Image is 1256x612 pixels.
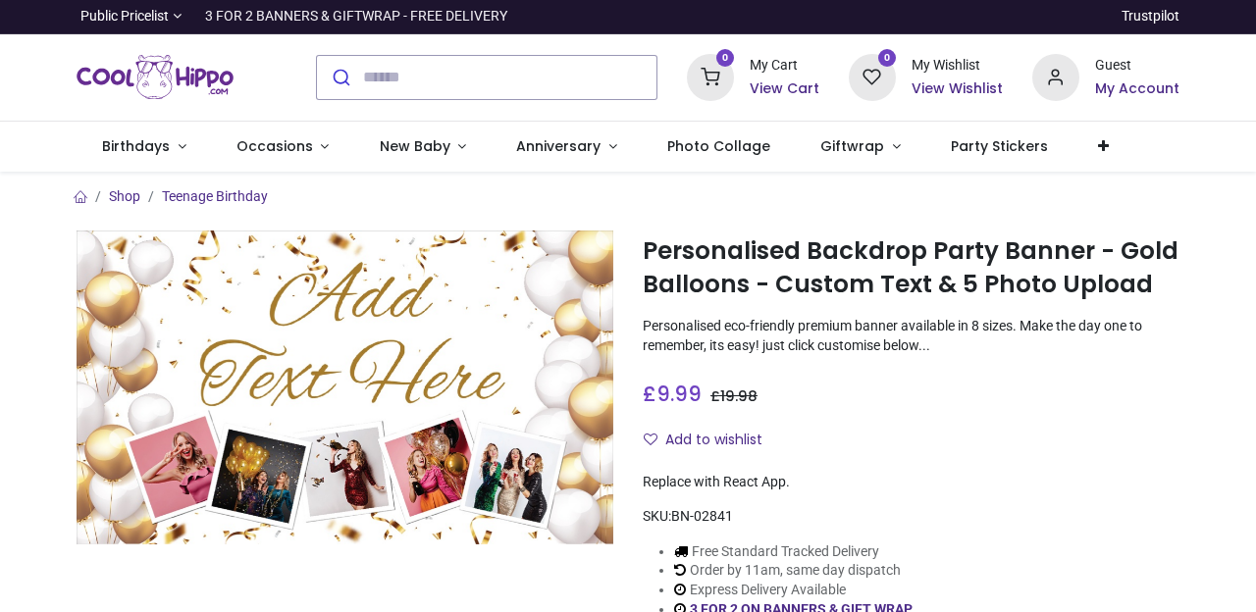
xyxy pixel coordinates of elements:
span: Occasions [236,136,313,156]
a: My Account [1095,79,1179,99]
span: Photo Collage [667,136,770,156]
div: Replace with React App. [643,473,1179,492]
span: Party Stickers [951,136,1048,156]
button: Submit [317,56,363,99]
span: £ [710,386,758,406]
a: View Cart [750,79,819,99]
a: Shop [109,188,140,204]
a: Trustpilot [1122,7,1179,26]
a: Anniversary [492,122,643,173]
li: Order by 11am, same day dispatch [674,561,949,581]
span: Giftwrap [820,136,884,156]
a: Occasions [211,122,354,173]
sup: 0 [716,49,735,68]
sup: 0 [878,49,897,68]
div: My Wishlist [912,56,1003,76]
a: 0 [687,68,734,83]
button: Add to wishlistAdd to wishlist [643,424,779,457]
span: Anniversary [516,136,601,156]
li: Express Delivery Available [674,581,949,600]
a: Giftwrap [796,122,926,173]
img: Cool Hippo [77,50,234,105]
a: Teenage Birthday [162,188,268,204]
a: Logo of Cool Hippo [77,50,234,105]
img: Personalised Backdrop Party Banner - Gold Balloons - Custom Text & 5 Photo Upload [77,230,613,544]
span: £ [643,380,702,408]
i: Add to wishlist [644,433,657,446]
span: BN-02841 [671,508,733,524]
a: Public Pricelist [77,7,182,26]
span: New Baby [380,136,450,156]
span: 19.98 [720,386,758,406]
a: View Wishlist [912,79,1003,99]
h1: Personalised Backdrop Party Banner - Gold Balloons - Custom Text & 5 Photo Upload [643,234,1179,302]
span: Birthdays [102,136,170,156]
span: Public Pricelist [80,7,169,26]
a: 0 [849,68,896,83]
div: My Cart [750,56,819,76]
span: 9.99 [656,380,702,408]
div: Guest [1095,56,1179,76]
li: Free Standard Tracked Delivery [674,542,949,562]
p: Personalised eco-friendly premium banner available in 8 sizes. Make the day one to remember, its ... [643,317,1179,355]
div: SKU: [643,507,1179,527]
a: Birthdays [77,122,211,173]
a: New Baby [354,122,492,173]
div: 3 FOR 2 BANNERS & GIFTWRAP - FREE DELIVERY [205,7,507,26]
